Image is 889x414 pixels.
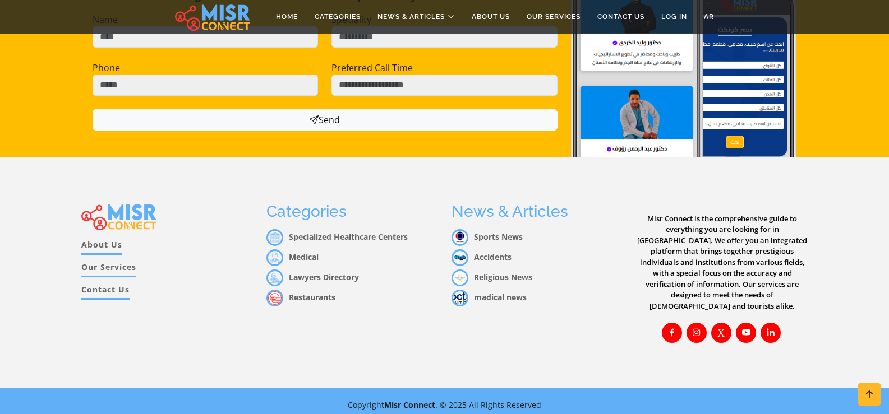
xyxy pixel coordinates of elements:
[266,269,283,286] img: محاماه و قانون
[93,61,120,75] label: Phone
[637,213,808,312] p: Misr Connect is the comprehensive guide to everything you are looking for in [GEOGRAPHIC_DATA]. W...
[268,6,306,27] a: Home
[452,290,468,306] img: madical news
[463,6,518,27] a: About Us
[452,202,623,221] h3: News & Articles
[518,6,589,27] a: Our Services
[266,231,408,242] a: Specialized Healthcare Centers
[81,261,136,277] a: Our Services
[266,272,359,282] a: Lawyers Directory
[452,231,523,242] a: Sports News
[452,252,512,262] a: Accidents
[452,229,468,246] img: Sports News
[653,6,695,27] a: Log in
[717,327,725,337] i: X
[452,292,527,303] a: madical news
[331,61,413,75] label: Preferred Call Time
[711,323,731,343] a: X
[695,6,722,27] a: AR
[266,249,283,266] img: أطباء
[452,269,468,286] img: Religious News
[266,202,438,221] h3: Categories
[93,109,558,131] button: Send
[306,6,369,27] a: Categories
[266,290,283,306] img: مطاعم
[452,249,468,266] img: Accidents
[266,252,319,262] a: Medical
[266,292,335,303] a: Restaurants
[452,272,532,282] a: Religious News
[81,283,130,300] a: Contact Us
[266,229,283,246] img: مراكز الرعاية الصحية المتخصصة
[81,202,156,230] img: main.misr_connect
[81,239,122,255] a: About Us
[377,12,445,22] span: News & Articles
[369,6,463,27] a: News & Articles
[175,3,250,31] img: main.misr_connect
[589,6,653,27] a: Contact Us
[384,399,435,410] span: Misr Connect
